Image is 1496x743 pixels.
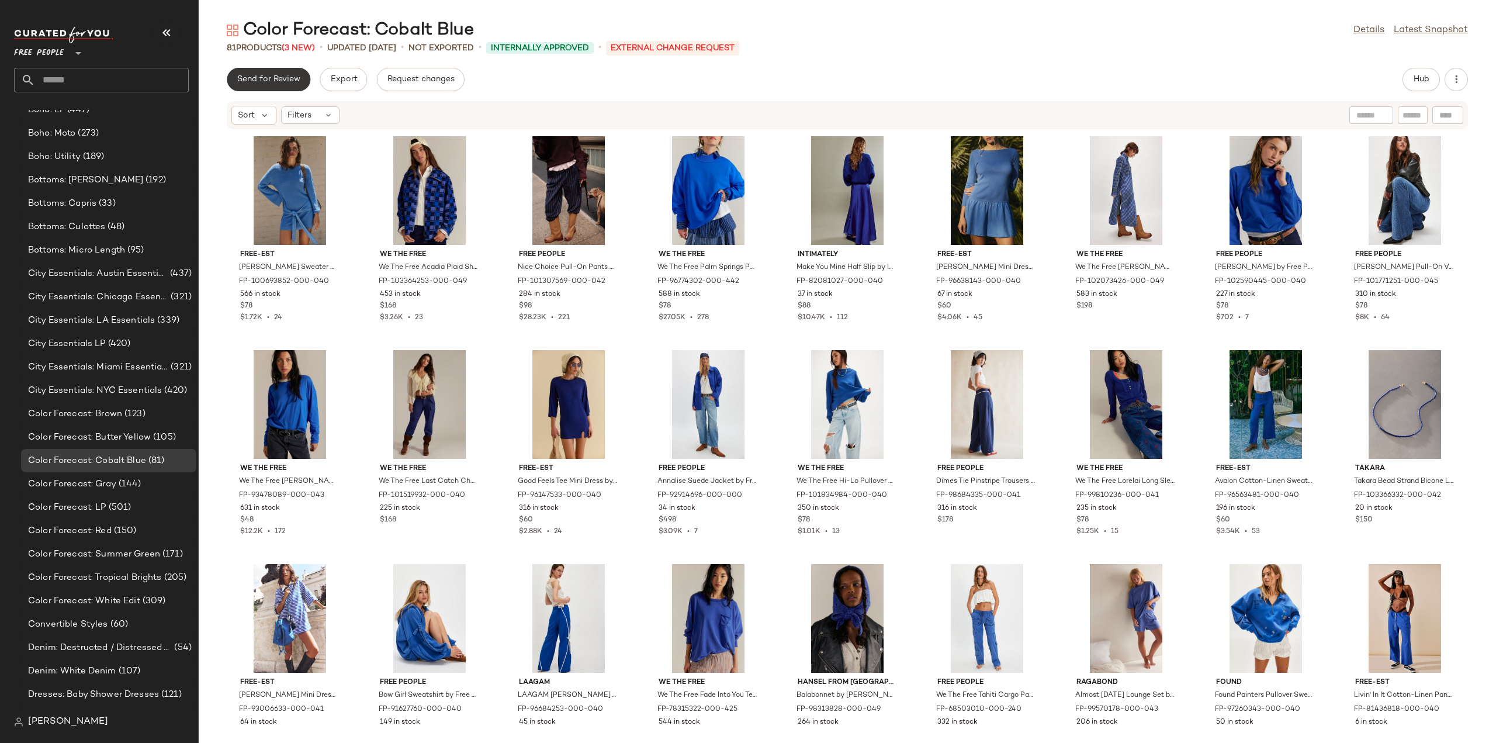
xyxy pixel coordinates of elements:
span: $3.09K [659,528,683,535]
span: 225 in stock [380,503,420,514]
span: Laagam [519,678,618,688]
span: FP-103364253-000-049 [379,277,467,287]
span: FP-93478089-000-043 [239,490,324,501]
span: (121) [159,688,182,701]
span: We The Free Fade Into You Tee at Free People in Blue, Size: S [657,690,757,701]
span: Avalon Cotton-Linen Sweater Pants by free-est at Free People in Blue, Size: S [1215,476,1314,487]
span: $702 [1216,314,1234,322]
span: 235 in stock [1076,503,1117,514]
span: Color Forecast: Summer Green [28,548,160,561]
span: Found [1216,678,1315,688]
img: 101771251_045_a [1346,136,1464,245]
span: $168 [380,515,396,526]
span: 7 [694,528,698,535]
span: • [1099,528,1111,535]
span: LAAGAM [PERSON_NAME] Tracksuit Pant at Free People in Blue, Size: 40 [518,690,617,701]
span: FP-96774302-000-442 [657,277,739,287]
span: Boho: LP [28,103,65,117]
span: Ragabond [1076,678,1176,688]
span: 23 [415,314,423,322]
span: Send for Review [237,75,300,84]
span: • [683,528,694,535]
span: Color Forecast: White Edit [28,595,140,608]
span: (501) [106,501,131,514]
span: FP-68503010-000-240 [936,704,1021,715]
span: Good Feels Tee Mini Dress by free-est at Free People in Blue, Size: M [518,476,617,487]
span: Found Painters Pullover Sweatshirt at Free People in Blue, Size: XL [1215,690,1314,701]
span: (205) [162,571,187,585]
span: Takara Bead Strand Bicone Lapis Necklace at Free People in Blue [1354,476,1453,487]
span: Free People [14,40,64,61]
button: Hub [1402,68,1440,91]
span: We The Free [659,678,758,688]
span: (48) [105,220,124,234]
span: $28.23K [519,314,546,322]
img: 81436818_040_a [1346,564,1464,673]
span: FP-97260343-000-040 [1215,704,1300,715]
span: 350 in stock [798,503,839,514]
span: 206 in stock [1076,717,1118,728]
span: City Essentials: Chicago Essentials [28,291,168,304]
span: Free People [937,464,1037,474]
span: (123) [122,407,146,421]
img: 97260343_040_a [1207,564,1325,673]
span: $78 [1355,301,1367,312]
span: (420) [162,384,187,398]
span: Color Forecast: Gray [28,478,116,491]
span: • [1234,314,1245,322]
div: Color Forecast: Cobalt Blue [227,19,474,42]
p: Not Exported [408,42,474,54]
span: Request changes [387,75,455,84]
span: 20 in stock [1355,503,1393,514]
span: Hub [1413,75,1429,84]
span: FP-99570178-000-043 [1075,704,1158,715]
img: 96774302_442_d [649,136,767,245]
span: Convertible Styles [28,618,108,631]
span: FP-93006633-000-041 [239,704,324,715]
span: Color Forecast: LP [28,501,106,514]
span: $150 [1355,515,1373,526]
span: Livin' In It Cotton-Linen Pants by free-est at Free People in Blue, Size: M [1354,690,1453,701]
span: [PERSON_NAME] Mini Dress by free-est at Free People in Blue, Size: XS [239,690,338,701]
span: • [401,41,404,55]
img: 96563481_040_a [1207,350,1325,459]
span: 13 [832,528,840,535]
span: We The Free [380,464,479,474]
span: • [820,528,832,535]
span: FP-101771251-000-045 [1354,277,1438,287]
span: FP-91627760-000-040 [379,704,462,715]
img: 102073426_049_c [1067,136,1185,245]
img: 96638143_040_a [928,136,1046,245]
span: Filters [288,109,311,122]
span: (105) [151,431,176,444]
img: 98313828_049_a [788,564,906,673]
span: • [403,314,415,322]
span: • [546,314,558,322]
span: 453 in stock [380,289,421,300]
span: • [1369,314,1381,322]
span: 544 in stock [659,717,700,728]
img: 82081027_040_b [788,136,906,245]
span: City Essentials: LA Essentials [28,314,155,327]
span: 64 in stock [240,717,277,728]
span: [PERSON_NAME] [28,715,108,729]
span: Color Forecast: Butter Yellow [28,431,151,444]
span: 15 [1111,528,1118,535]
img: 91627760_040_a [370,564,489,673]
span: 81 [227,44,236,53]
span: (33) [96,197,116,210]
span: free-est [937,250,1037,260]
span: [PERSON_NAME] Mini Dress by free-est at Free People in Blue, Size: L [936,262,1036,273]
span: Color Forecast: Brown [28,407,122,421]
span: $27.05K [659,314,685,322]
span: FP-98313828-000-049 [797,704,881,715]
span: We The Free [798,464,897,474]
span: 332 in stock [937,717,978,728]
span: $1.25K [1076,528,1099,535]
span: 37 in stock [798,289,833,300]
span: Balabonnet by [PERSON_NAME] From [GEOGRAPHIC_DATA] at Free People in Blue [797,690,896,701]
span: $78 [1076,515,1089,526]
span: Export [330,75,357,84]
span: FP-82081027-000-040 [797,277,883,287]
span: FP-102590445-000-040 [1215,277,1306,287]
